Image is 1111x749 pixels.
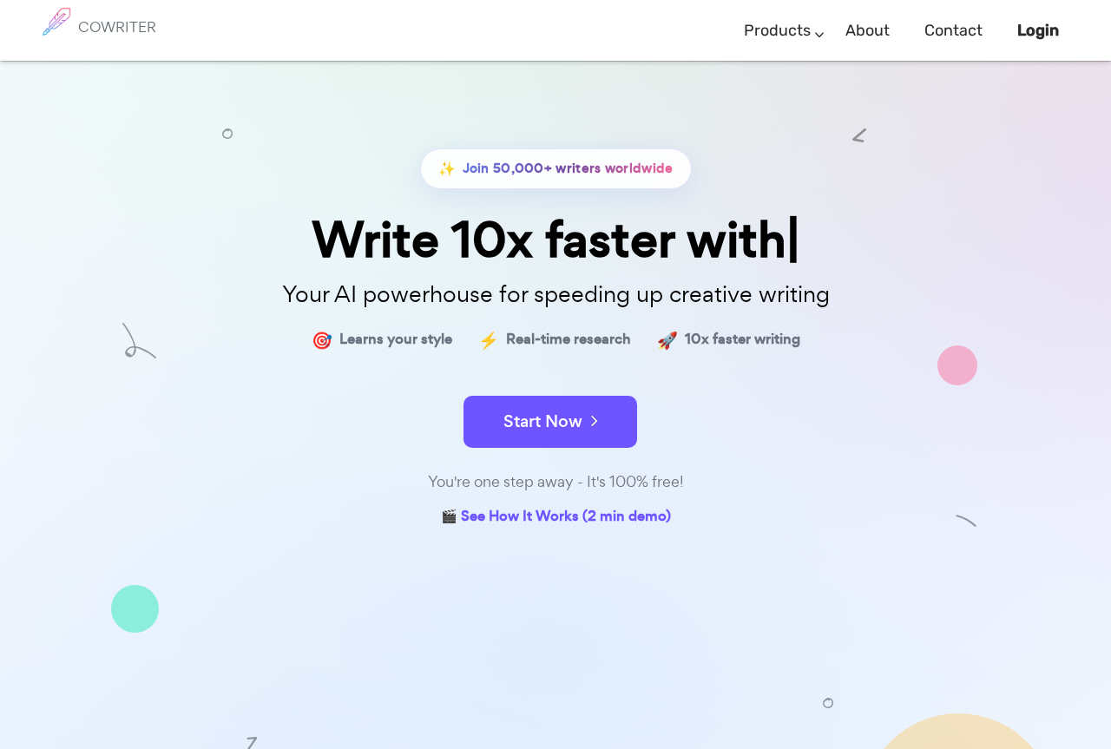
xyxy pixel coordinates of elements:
[312,327,332,352] span: 🎯
[1017,21,1059,40] b: Login
[685,327,800,352] span: 10x faster writing
[657,327,678,352] span: 🚀
[122,215,989,265] div: Write 10x faster with
[111,585,159,633] img: shape
[744,5,811,56] a: Products
[478,327,499,352] span: ⚡
[823,698,833,708] img: shape
[339,327,452,352] span: Learns your style
[78,19,156,35] h6: COWRITER
[506,327,631,352] span: Real-time research
[463,396,637,448] button: Start Now
[438,156,456,181] span: ✨
[122,470,989,495] div: You're one step away - It's 100% free!
[463,156,674,181] span: Join 50,000+ writers worldwide
[924,5,983,56] a: Contact
[122,276,989,313] p: Your AI powerhouse for speeding up creative writing
[845,5,890,56] a: About
[441,504,671,531] a: 🎬 See How It Works (2 min demo)
[1017,5,1059,56] a: Login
